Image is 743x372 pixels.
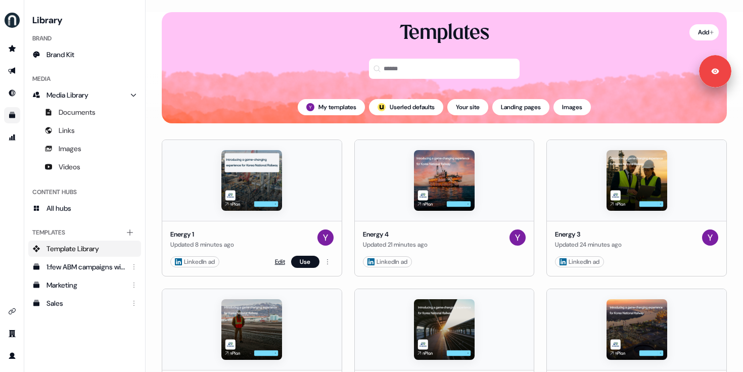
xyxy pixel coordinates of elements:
[28,46,141,63] a: Brand Kit
[607,150,667,211] img: Energy 3
[555,240,622,250] div: Updated 24 minutes ago
[4,129,20,146] a: Go to attribution
[28,184,141,200] div: Content Hubs
[447,99,488,115] button: Your site
[509,229,526,246] img: Yuriy
[4,303,20,319] a: Go to integrations
[28,12,141,26] h3: Library
[59,125,75,135] span: Links
[306,103,314,111] img: Yuriy
[4,107,20,123] a: Go to templates
[689,24,719,40] button: Add
[59,144,81,154] span: Images
[28,71,141,87] div: Media
[363,240,428,250] div: Updated 21 minutes ago
[170,240,234,250] div: Updated 8 minutes ago
[378,103,386,111] img: userled logo
[369,99,443,115] button: userled logo;Userled defaults
[492,99,549,115] button: Landing pages
[59,162,80,172] span: Videos
[28,159,141,175] a: Videos
[170,229,234,240] div: Energy 1
[367,257,407,267] div: LinkedIn ad
[28,277,141,293] a: Marketing
[221,299,282,360] img: Energy 6
[47,50,74,60] span: Brand Kit
[47,262,125,272] div: 1:few ABM campaigns with LinkedIn ads - [DATE]
[607,299,667,360] img: Energy 2
[363,229,428,240] div: Energy 4
[28,295,141,311] a: Sales
[275,257,285,267] a: Edit
[28,122,141,138] a: Links
[28,87,141,103] a: Media Library
[4,348,20,364] a: Go to profile
[291,256,319,268] button: Use
[28,224,141,241] div: Templates
[28,200,141,216] a: All hubs
[4,40,20,57] a: Go to prospects
[298,99,365,115] button: My templates
[702,229,718,246] img: Yuriy
[47,203,71,213] span: All hubs
[47,90,88,100] span: Media Library
[28,141,141,157] a: Images
[47,298,125,308] div: Sales
[47,280,125,290] div: Marketing
[28,30,141,46] div: Brand
[354,139,535,276] button: Energy 4Energy 4Updated 21 minutes agoYuriy LinkedIn ad
[555,229,622,240] div: Energy 3
[28,241,141,257] a: Template Library
[47,244,99,254] span: Template Library
[175,257,215,267] div: LinkedIn ad
[414,150,475,211] img: Energy 4
[221,150,282,211] img: Energy 1
[378,103,386,111] div: ;
[4,63,20,79] a: Go to outbound experience
[553,99,591,115] button: Images
[59,107,96,117] span: Documents
[4,85,20,101] a: Go to Inbound
[4,325,20,342] a: Go to team
[317,229,334,246] img: Yuriy
[162,139,342,276] button: Energy 1Energy 1Updated 8 minutes agoYuriy LinkedIn adEditUse
[560,257,599,267] div: LinkedIn ad
[546,139,727,276] button: Energy 3Energy 3Updated 24 minutes agoYuriy LinkedIn ad
[414,299,475,360] img: Rail 6
[28,104,141,120] a: Documents
[28,259,141,275] a: 1:few ABM campaigns with LinkedIn ads - [DATE]
[400,20,489,46] div: Templates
